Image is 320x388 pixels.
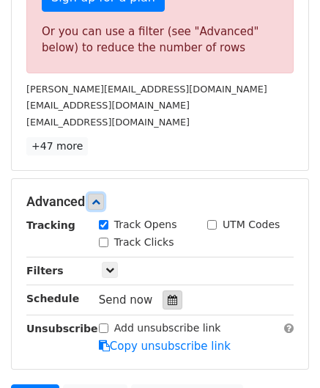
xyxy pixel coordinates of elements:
strong: Tracking [26,219,75,231]
small: [EMAIL_ADDRESS][DOMAIN_NAME] [26,117,190,128]
small: [EMAIL_ADDRESS][DOMAIN_NAME] [26,100,190,111]
strong: Filters [26,265,64,277]
label: UTM Codes [223,217,280,233]
span: Send now [99,293,153,307]
iframe: Chat Widget [247,318,320,388]
label: Track Clicks [114,235,174,250]
a: Copy unsubscribe link [99,340,231,353]
a: +47 more [26,137,88,155]
label: Track Opens [114,217,177,233]
strong: Schedule [26,293,79,304]
div: Or you can use a filter (see "Advanced" below) to reduce the number of rows [42,23,278,56]
h5: Advanced [26,194,294,210]
small: [PERSON_NAME][EMAIL_ADDRESS][DOMAIN_NAME] [26,84,267,95]
strong: Unsubscribe [26,323,98,334]
label: Add unsubscribe link [114,321,221,336]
